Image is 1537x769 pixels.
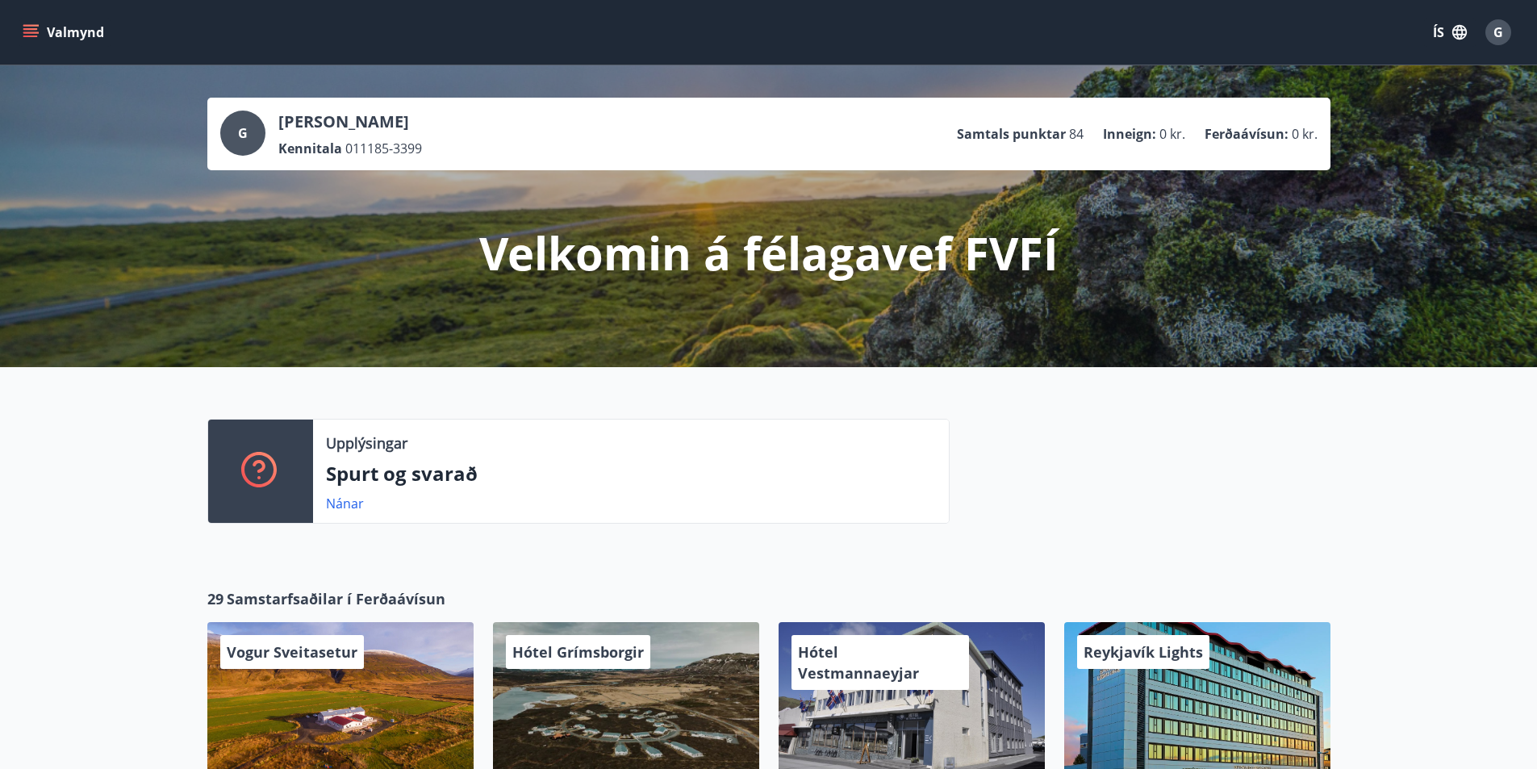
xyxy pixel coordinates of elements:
[326,495,364,512] a: Nánar
[1103,125,1156,143] p: Inneign :
[1205,125,1288,143] p: Ferðaávísun :
[1084,642,1203,662] span: Reykjavík Lights
[1159,125,1185,143] span: 0 kr.
[278,140,342,157] p: Kennitala
[345,140,422,157] span: 011185-3399
[1479,13,1518,52] button: G
[512,642,644,662] span: Hótel Grímsborgir
[19,18,111,47] button: menu
[227,588,445,609] span: Samstarfsaðilar í Ferðaávísun
[238,124,248,142] span: G
[1069,125,1084,143] span: 84
[798,642,919,683] span: Hótel Vestmannaeyjar
[957,125,1066,143] p: Samtals punktar
[1493,23,1503,41] span: G
[326,433,407,453] p: Upplýsingar
[326,460,936,487] p: Spurt og svarað
[207,588,223,609] span: 29
[278,111,422,133] p: [PERSON_NAME]
[1292,125,1318,143] span: 0 kr.
[479,222,1059,283] p: Velkomin á félagavef FVFÍ
[1424,18,1476,47] button: ÍS
[227,642,357,662] span: Vogur Sveitasetur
